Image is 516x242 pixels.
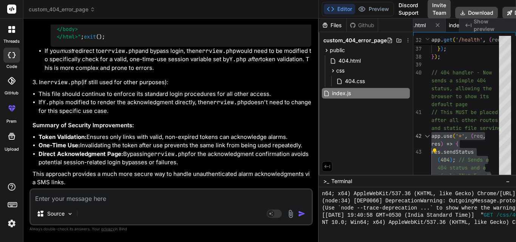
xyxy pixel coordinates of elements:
code: errview.php [44,79,81,86]
span: use [443,133,453,139]
span: , [483,133,486,139]
span: and static file serving [431,125,501,131]
span: ( [453,133,456,139]
span: simple "Not Found" [437,172,492,179]
span: >_ [323,177,329,185]
code: errview.php [199,47,236,55]
span: status, allowing the [431,85,492,92]
label: GitHub [5,90,19,96]
li: Ensures only links with valid, non-expired tokens can acknowledge alarms. [39,133,311,142]
div: Github [347,22,378,29]
span: ; [437,53,440,60]
span: sendStatus [443,148,474,155]
div: 38 [413,53,422,61]
span: ) [450,156,453,163]
em: must [60,47,73,54]
li: If is modified to render the acknowledgment directly, then doesn't need to change for this specif... [39,98,311,115]
span: 32 [413,36,422,44]
code: errview.php [210,99,247,106]
em: after [248,55,260,63]
span: ) [440,140,443,147]
span: . [440,148,443,155]
span: after all other routes [431,117,498,123]
div: 39 [413,61,422,69]
span: , [465,133,468,139]
span: res [431,140,440,147]
code: errview.php [151,150,188,158]
span: sends a simple 404 [431,77,486,84]
div: 42 [413,132,422,140]
img: settings [5,217,18,230]
span: custom_404_error_page [323,37,387,44]
p: Always double-check its answers. Your in Bind [29,225,313,233]
li: Invalidating the token after use prevents the same link from being used repeatedly. [39,141,311,150]
span: custom_404_error_page [29,6,95,13]
strong: Direct Acknowledgment Page: [39,150,123,157]
span: app [431,133,440,139]
button: Editor [324,4,355,14]
button: − [504,175,511,187]
span: app [431,36,440,43]
span: => [446,140,453,147]
img: Pick Models [67,211,73,217]
span: '/health' [456,36,483,43]
label: prem [6,118,17,125]
label: code [6,63,17,70]
span: Show preview [474,18,510,33]
span: index.js [331,89,352,98]
img: icon [298,210,306,217]
span: } [437,45,440,52]
span: css [336,67,345,74]
span: } [431,53,434,60]
span: [[DATE] 19:40:58 GMT+0530 (India Standard Time)] " [322,212,484,219]
span: default page [431,101,468,108]
span: { [456,140,459,147]
strong: Token Validation: [39,133,87,140]
img: attachment [286,210,295,218]
span: 404.html [403,22,426,29]
span: get [443,36,453,43]
code: errview.php [101,47,139,55]
span: public [330,46,345,54]
span: GET [484,212,493,219]
span: browser to show its [431,93,489,100]
span: Terminal [331,177,352,185]
button: Preview [355,4,392,14]
p: This approach provides a much more secure way to handle unauthenticated alarm acknowledgments via... [32,170,311,187]
span: index.js [449,22,468,29]
span: privacy [101,227,115,231]
span: ( [471,133,474,139]
span: . [440,36,443,43]
div: 37 [413,45,422,53]
li: If you redirect to and bypass login, then would need to be modified to specifically check for a v... [45,47,311,72]
span: ; [443,45,446,52]
li: This file should continue to enforce its standard login procedures for all other access. [39,90,311,99]
span: ) [440,45,443,52]
span: exit [84,33,96,40]
span: , [483,36,486,43]
label: Upload [5,146,19,153]
h3: Summary of Security Improvements: [32,121,311,130]
h4: 3. In (if still used for other purposes): [32,78,311,87]
code: Y.php [229,55,246,63]
span: req [474,133,483,139]
span: 404 [440,156,450,163]
li: Bypassing for the acknowledgment confirmation avoids potential session-related login bypasses or ... [39,150,311,167]
span: − [506,177,510,185]
span: 404.css [344,77,366,86]
p: Source [47,210,65,217]
div: Files [319,22,346,29]
span: ) [434,53,437,60]
div: 40 [413,69,422,77]
code: Y.php [42,99,59,106]
span: // 404 handler - Now [431,69,492,76]
span: ( [437,156,440,163]
span: req [492,36,501,43]
span: ( [453,36,456,43]
div: Show Code Actions (Ctrl+.) [431,148,437,154]
span: ( [489,36,492,43]
span: // This MUST be placed [431,109,498,116]
button: Download [455,7,498,19]
label: threads [3,38,20,45]
strong: One-Time Use: [39,142,80,149]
